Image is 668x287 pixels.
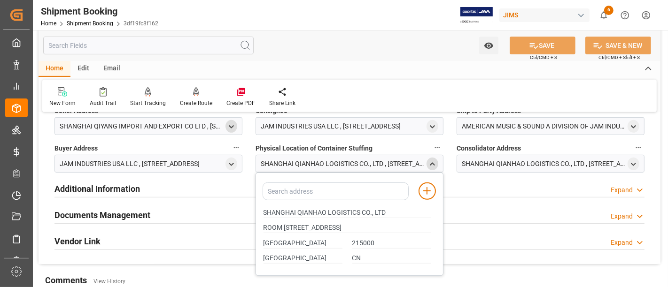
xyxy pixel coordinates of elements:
input: Name [264,208,431,218]
div: Expand [611,238,633,248]
img: Exertis%20JAM%20-%20Email%20Logo.jpg_1722504956.jpg [460,7,493,23]
div: close menu [427,158,438,170]
span: Consolidator Address [457,143,521,153]
span: 6 [604,6,614,15]
span: Buyer Address [54,143,98,153]
span: Ctrl/CMD + S [530,54,557,61]
h2: Vendor Link [54,235,101,248]
button: SAVE [510,37,575,54]
button: JIMS [499,6,593,24]
div: SHANGHAI QIANHAO LOGISTICS CO., LTD , [STREET_ADDRESS] [261,159,424,169]
div: Shipment Booking [41,4,158,18]
span: Ctrl/CMD + Shift + S [598,54,640,61]
div: Expand [611,211,633,221]
button: Physical Location of Container Stuffing [431,142,443,154]
div: open menu [628,120,639,133]
button: Buyer Address [230,142,242,154]
input: Street [264,223,431,233]
div: AMERICAN MUSIC & SOUND A DIVISION OF JAM INDUSTRIES USA LLC , [STREET_ADDRESS] [462,121,625,131]
input: Country [352,253,431,264]
div: Email [96,61,127,77]
div: Audit Trail [90,99,116,107]
input: State [264,253,342,264]
h2: Comments [45,274,87,287]
span: Physical Location of Container Stuffing [256,143,373,153]
div: Expand [611,185,633,195]
div: SHANGHAI QIYANG IMPORT AND EXPORT CO LTD , [STREET_ADDRESS] [60,121,223,131]
input: Zip Code [352,238,431,249]
button: SAVE & NEW [585,37,651,54]
div: JAM INDUSTRIES USA LLC , [STREET_ADDRESS] [261,121,401,131]
a: View History [93,278,125,285]
button: Help Center [614,5,636,26]
div: open menu [225,158,237,170]
button: Consolidator Address [632,142,645,154]
div: Share Link [269,99,295,107]
div: Home [39,61,70,77]
div: Edit [70,61,96,77]
div: New Form [49,99,76,107]
div: Create PDF [226,99,255,107]
div: open menu [225,120,237,133]
div: Create Route [180,99,212,107]
input: Search Fields [43,37,254,54]
a: Shipment Booking [67,20,113,27]
div: JIMS [499,8,590,22]
div: SHANGHAI QIANHAO LOGISTICS CO., LTD , [STREET_ADDRESS] [462,159,625,169]
div: Start Tracking [130,99,166,107]
a: Home [41,20,56,27]
button: open menu [479,37,498,54]
div: open menu [427,120,438,133]
input: City [264,238,342,249]
button: show 6 new notifications [593,5,614,26]
div: JAM INDUSTRIES USA LLC , [STREET_ADDRESS] [60,159,200,169]
div: open menu [628,158,639,170]
input: Search address [263,182,409,200]
h2: Documents Management [54,209,150,221]
h2: Additional Information [54,182,140,195]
